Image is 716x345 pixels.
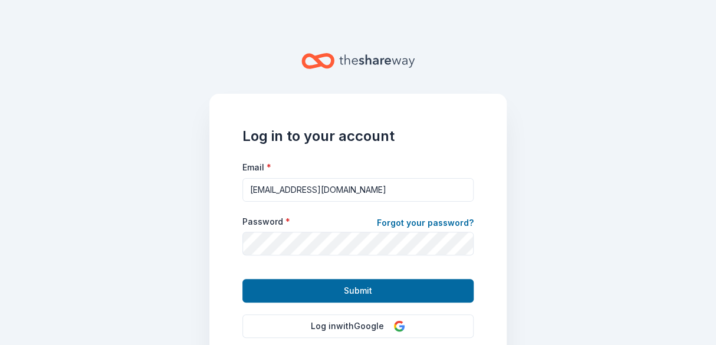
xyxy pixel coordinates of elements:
[242,314,474,338] button: Log inwithGoogle
[393,320,405,332] img: Google Logo
[344,284,372,298] span: Submit
[242,127,474,146] h1: Log in to your account
[242,279,474,303] button: Submit
[242,162,271,173] label: Email
[377,216,474,232] a: Forgot your password?
[301,47,415,75] a: Home
[242,216,290,228] label: Password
